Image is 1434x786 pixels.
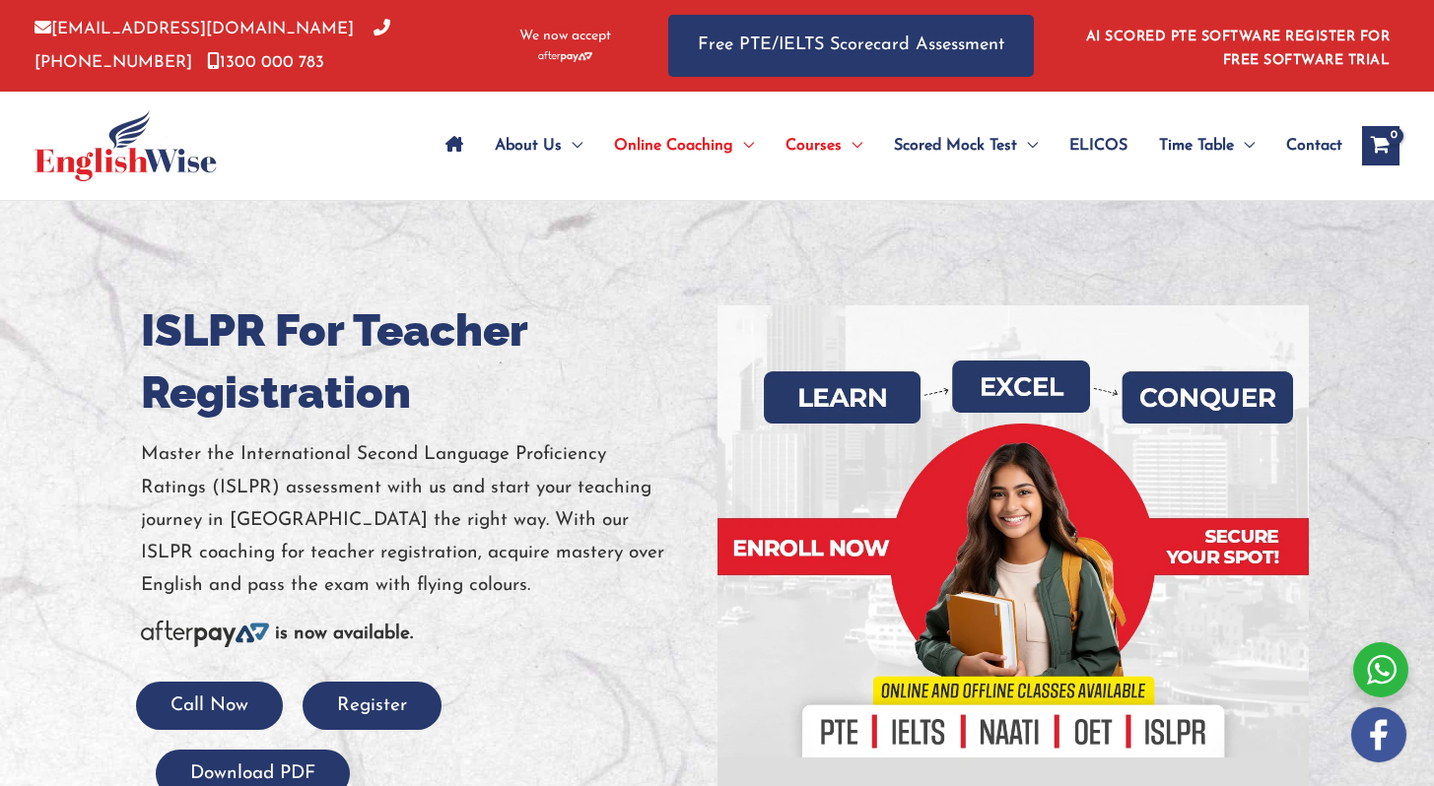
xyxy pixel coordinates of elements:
span: Time Table [1159,111,1234,180]
span: Menu Toggle [562,111,582,180]
a: CoursesMenu Toggle [770,111,878,180]
a: Free PTE/IELTS Scorecard Assessment [668,15,1034,77]
a: Contact [1270,111,1342,180]
a: About UsMenu Toggle [479,111,598,180]
span: Menu Toggle [1234,111,1255,180]
span: Online Coaching [614,111,733,180]
button: Call Now [136,682,283,730]
img: white-facebook.png [1351,707,1406,762]
span: Contact [1286,111,1342,180]
a: [EMAIL_ADDRESS][DOMAIN_NAME] [34,21,354,37]
a: Download PDF [156,764,350,783]
aside: Header Widget 1 [1074,14,1400,78]
p: Master the International Second Language Proficiency Ratings (ISLPR) assessment with us and start... [141,438,703,602]
button: Register [303,682,442,730]
a: Call Now [136,696,283,715]
span: Menu Toggle [1017,111,1038,180]
a: Time TableMenu Toggle [1143,111,1270,180]
a: Scored Mock TestMenu Toggle [878,111,1054,180]
span: We now accept [519,27,611,46]
a: ELICOS [1054,111,1143,180]
span: Menu Toggle [733,111,754,180]
img: cropped-ew-logo [34,110,217,181]
a: [PHONE_NUMBER] [34,21,390,70]
span: Courses [785,111,842,180]
a: 1300 000 783 [207,54,324,71]
a: Online CoachingMenu Toggle [598,111,770,180]
h1: ISLPR For Teacher Registration [141,299,703,424]
a: Register [303,696,442,715]
a: AI SCORED PTE SOFTWARE REGISTER FOR FREE SOFTWARE TRIAL [1086,30,1391,68]
img: Afterpay-Logo [538,51,592,62]
b: is now available. [275,624,413,643]
a: View Shopping Cart, empty [1362,126,1400,165]
span: Menu Toggle [842,111,862,180]
span: Scored Mock Test [894,111,1017,180]
span: About Us [495,111,562,180]
img: Afterpay-Logo [141,621,269,647]
nav: Site Navigation: Main Menu [430,111,1342,180]
span: ELICOS [1069,111,1127,180]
